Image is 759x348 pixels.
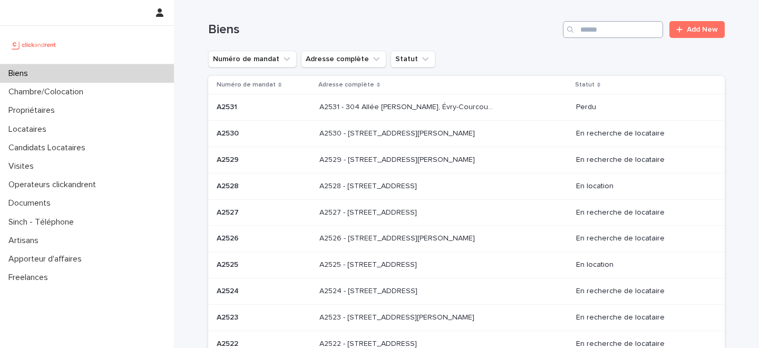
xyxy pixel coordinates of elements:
button: Statut [391,51,435,67]
button: Numéro de mandat [208,51,297,67]
button: Adresse complète [301,51,386,67]
p: En recherche de locataire [576,313,708,322]
p: En recherche de locataire [576,234,708,243]
p: A2524 - [STREET_ADDRESS] [319,285,420,296]
img: UCB0brd3T0yccxBKYDjQ [8,34,60,55]
p: Propriétaires [4,105,63,115]
p: En recherche de locataire [576,208,708,217]
p: A2525 [217,258,240,269]
p: A2528 - [STREET_ADDRESS] [319,180,419,191]
p: En location [576,260,708,269]
tr: A2529A2529 A2529 - [STREET_ADDRESS][PERSON_NAME]A2529 - [STREET_ADDRESS][PERSON_NAME] En recherch... [208,147,725,173]
p: A2524 [217,285,241,296]
p: A2530 [217,127,241,138]
p: A2527 [217,206,241,217]
p: Locataires [4,124,55,134]
tr: A2527A2527 A2527 - [STREET_ADDRESS]A2527 - [STREET_ADDRESS] En recherche de locataire [208,199,725,226]
p: Perdu [576,103,708,112]
p: Chambre/Colocation [4,87,92,97]
h1: Biens [208,22,559,37]
p: En recherche de locataire [576,156,708,165]
a: Add New [669,21,725,38]
p: En location [576,182,708,191]
p: A2531 - 304 Allée Pablo Neruda, Évry-Courcouronnes 91000 [319,101,497,112]
p: A2525 - [STREET_ADDRESS] [319,258,419,269]
p: A2531 [217,101,239,112]
p: En recherche de locataire [576,129,708,138]
p: A2523 - 18 quai Alphonse Le Gallo, Boulogne-Billancourt 92100 [319,311,476,322]
tr: A2525A2525 A2525 - [STREET_ADDRESS]A2525 - [STREET_ADDRESS] En location [208,252,725,278]
p: Visites [4,161,42,171]
p: A2529 - 14 rue Honoré de Balzac, Garges-lès-Gonesse 95140 [319,153,477,165]
tr: A2524A2524 A2524 - [STREET_ADDRESS]A2524 - [STREET_ADDRESS] En recherche de locataire [208,278,725,304]
p: Sinch - Téléphone [4,217,82,227]
p: Freelances [4,273,56,283]
p: A2528 [217,180,241,191]
p: En recherche de locataire [576,287,708,296]
tr: A2526A2526 A2526 - [STREET_ADDRESS][PERSON_NAME]A2526 - [STREET_ADDRESS][PERSON_NAME] En recherch... [208,226,725,252]
input: Search [563,21,663,38]
p: Documents [4,198,59,208]
p: Biens [4,69,36,79]
p: A2526 - [STREET_ADDRESS][PERSON_NAME] [319,232,477,243]
p: Statut [575,79,595,91]
p: Artisans [4,236,47,246]
tr: A2523A2523 A2523 - [STREET_ADDRESS][PERSON_NAME]A2523 - [STREET_ADDRESS][PERSON_NAME] En recherch... [208,304,725,331]
p: A2526 [217,232,241,243]
p: A2527 - [STREET_ADDRESS] [319,206,419,217]
p: A2529 [217,153,241,165]
p: Numéro de mandat [217,79,276,91]
span: Add New [687,26,718,33]
p: Apporteur d'affaires [4,254,90,264]
p: A2530 - [STREET_ADDRESS][PERSON_NAME] [319,127,477,138]
tr: A2528A2528 A2528 - [STREET_ADDRESS]A2528 - [STREET_ADDRESS] En location [208,173,725,199]
p: Adresse complète [318,79,374,91]
tr: A2530A2530 A2530 - [STREET_ADDRESS][PERSON_NAME]A2530 - [STREET_ADDRESS][PERSON_NAME] En recherch... [208,121,725,147]
p: A2523 [217,311,240,322]
p: Operateurs clickandrent [4,180,104,190]
p: Candidats Locataires [4,143,94,153]
tr: A2531A2531 A2531 - 304 Allée [PERSON_NAME], Évry-Courcouronnes 91000A2531 - 304 Allée [PERSON_NAM... [208,94,725,121]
